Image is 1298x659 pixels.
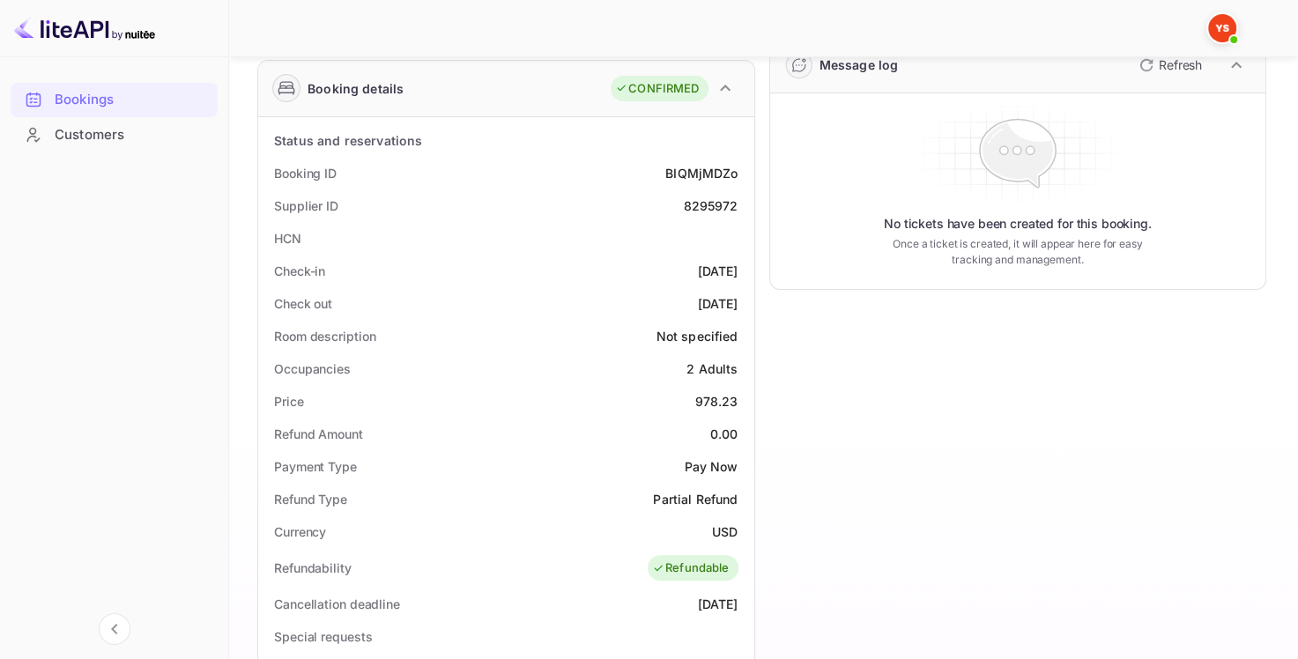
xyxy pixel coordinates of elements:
[710,425,738,443] div: 0.00
[274,196,338,215] div: Supplier ID
[665,164,738,182] div: BIQMjMDZo
[683,196,738,215] div: 8295972
[698,595,738,613] div: [DATE]
[652,559,730,577] div: Refundable
[656,327,738,345] div: Not specified
[274,229,301,248] div: HCN
[11,83,218,115] a: Bookings
[11,118,218,151] a: Customers
[274,559,352,577] div: Refundability
[274,392,304,411] div: Price
[274,294,332,313] div: Check out
[14,14,155,42] img: LiteAPI logo
[653,490,738,508] div: Partial Refund
[11,118,218,152] div: Customers
[686,359,738,378] div: 2 Adults
[99,613,130,645] button: Collapse navigation
[274,164,337,182] div: Booking ID
[274,327,375,345] div: Room description
[274,359,351,378] div: Occupancies
[698,294,738,313] div: [DATE]
[698,262,738,280] div: [DATE]
[1129,51,1209,79] button: Refresh
[274,425,363,443] div: Refund Amount
[1159,56,1202,74] p: Refresh
[274,262,325,280] div: Check-in
[695,392,738,411] div: 978.23
[55,125,209,145] div: Customers
[308,79,404,98] div: Booking details
[274,131,422,150] div: Status and reservations
[274,522,326,541] div: Currency
[712,522,738,541] div: USD
[615,80,699,98] div: CONFIRMED
[274,457,357,476] div: Payment Type
[684,457,738,476] div: Pay Now
[1208,14,1236,42] img: Yandex Support
[55,90,209,110] div: Bookings
[274,627,372,646] div: Special requests
[274,595,400,613] div: Cancellation deadline
[884,215,1152,233] p: No tickets have been created for this booking.
[274,490,347,508] div: Refund Type
[11,83,218,117] div: Bookings
[820,56,899,74] div: Message log
[885,236,1150,268] p: Once a ticket is created, it will appear here for easy tracking and management.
